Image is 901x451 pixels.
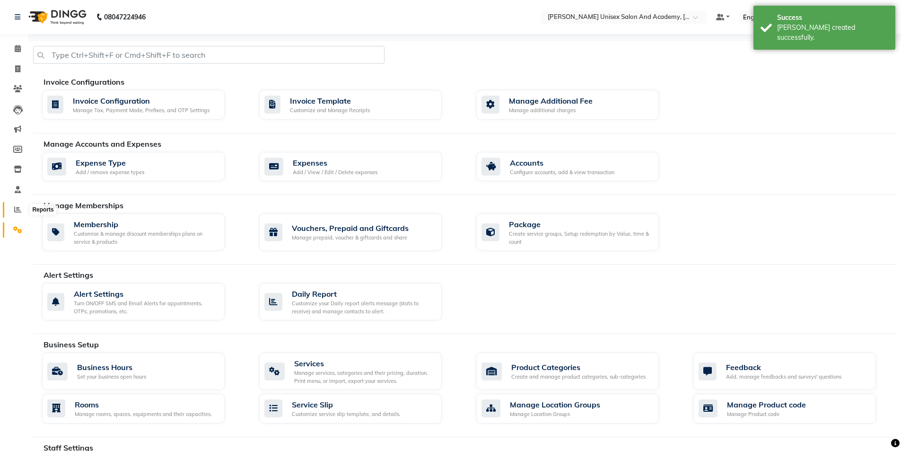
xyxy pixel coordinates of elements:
a: Expense TypeAdd / remove expense types [42,152,245,182]
div: Add / View / Edit / Delete expenses [293,168,377,177]
div: Customize service slip template, and details. [292,410,401,418]
div: Manage Additional Fee [509,95,593,106]
div: Vouchers, Prepaid and Giftcards [292,222,409,234]
div: Manage additional charges [509,106,593,115]
a: ServicesManage services, categories and their pricing, duration. Print menu, or import, export yo... [259,353,462,390]
div: Invoice Configuration [73,95,210,106]
a: Daily ReportCustomize your Daily report alerts message (stats to receive) and manage contacts to ... [259,283,462,320]
a: Manage Product codeManage Product code [693,394,896,424]
a: RoomsManage rooms, spaces, equipments and their capacities. [42,394,245,424]
a: Product CategoriesCreate and manage product categories, sub-categories [476,353,679,390]
div: Expense Type [76,157,144,168]
div: Feedback [726,362,841,373]
div: Alert Settings [74,288,217,300]
div: Create service groups, Setup redemption by Value, time & count [509,230,651,246]
a: FeedbackAdd, manage feedbacks and surveys' questions [693,353,896,390]
a: AccountsConfigure accounts, add & view transaction [476,152,679,182]
div: Manage Product code [727,399,806,410]
div: Package [509,219,651,230]
b: 08047224946 [104,4,146,30]
input: Type Ctrl+Shift+F or Cmd+Shift+F to search [33,46,385,64]
div: Add / remove expense types [76,168,144,177]
div: Services [294,358,434,369]
div: Customize your Daily report alerts message (stats to receive) and manage contacts to alert. [292,300,434,315]
div: Set your business open hours [77,373,146,381]
a: ExpensesAdd / View / Edit / Delete expenses [259,152,462,182]
a: Invoice TemplateCustomize and Manage Receipts [259,90,462,120]
div: Manage Location Groups [510,410,600,418]
div: Manage Product code [727,410,806,418]
a: Invoice ConfigurationManage Tax, Payment Mode, Prefixes, and OTP Settings [42,90,245,120]
div: Business Hours [77,362,146,373]
a: Manage Location GroupsManage Location Groups [476,394,679,424]
div: Success [777,13,888,23]
div: Manage Location Groups [510,399,600,410]
a: MembershipCustomise & manage discount memberships plans on service & products [42,213,245,251]
div: Manage prepaid, voucher & giftcards and share [292,234,409,242]
a: Manage Additional FeeManage additional charges [476,90,679,120]
div: Turn ON/OFF SMS and Email Alerts for appointments, OTPs, promotions, etc. [74,300,217,315]
a: Service SlipCustomize service slip template, and details. [259,394,462,424]
a: Vouchers, Prepaid and GiftcardsManage prepaid, voucher & giftcards and share [259,213,462,251]
div: Manage rooms, spaces, equipments and their capacities. [75,410,212,418]
div: Add, manage feedbacks and surveys' questions [726,373,841,381]
div: Service Slip [292,399,401,410]
div: Accounts [510,157,614,168]
img: logo [24,4,89,30]
div: Configure accounts, add & view transaction [510,168,614,177]
div: Reports [30,204,56,215]
div: Product Categories [511,362,646,373]
div: Manage Tax, Payment Mode, Prefixes, and OTP Settings [73,106,210,115]
div: Create and manage product categories, sub-categories [511,373,646,381]
div: Invoice Template [290,95,370,106]
div: Bill created successfully. [777,23,888,43]
div: Membership [74,219,217,230]
div: Expenses [293,157,377,168]
a: PackageCreate service groups, Setup redemption by Value, time & count [476,213,679,251]
div: Rooms [75,399,212,410]
a: Alert SettingsTurn ON/OFF SMS and Email Alerts for appointments, OTPs, promotions, etc. [42,283,245,320]
div: Daily Report [292,288,434,300]
div: Customize and Manage Receipts [290,106,370,115]
div: Manage services, categories and their pricing, duration. Print menu, or import, export your servi... [294,369,434,385]
div: Customise & manage discount memberships plans on service & products [74,230,217,246]
a: Business HoursSet your business open hours [42,353,245,390]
